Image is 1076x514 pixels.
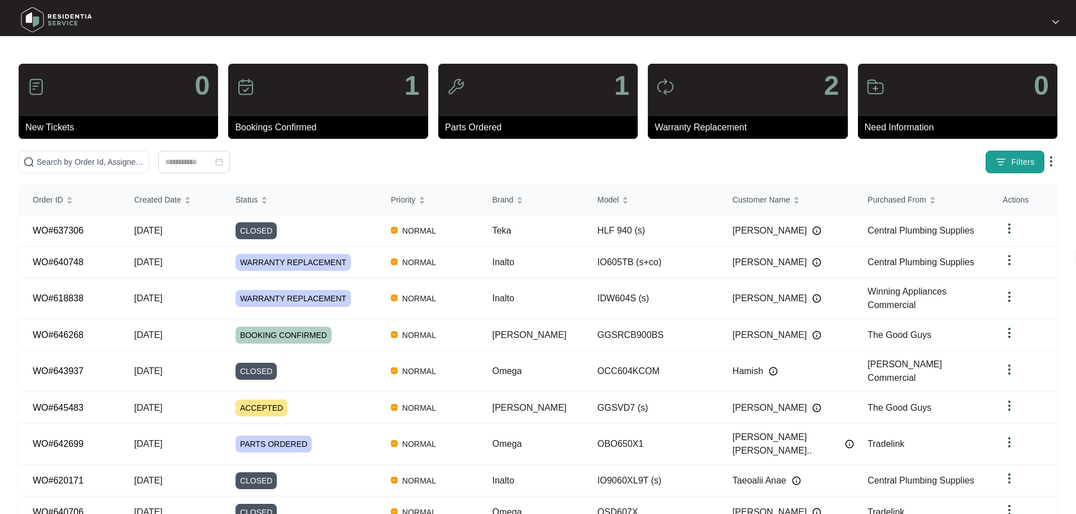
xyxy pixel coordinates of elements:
[134,330,162,340] span: [DATE]
[492,293,514,303] span: Inalto
[868,257,974,267] span: Central Plumbing Supplies
[17,3,96,37] img: residentia service logo
[236,290,351,307] span: WARRANTY REPLACEMENT
[584,351,719,392] td: OCC604KCOM
[398,256,441,269] span: NORMAL
[195,72,210,99] p: 0
[236,327,332,344] span: BOOKING CONFIRMED
[492,403,567,412] span: [PERSON_NAME]
[134,226,162,235] span: [DATE]
[398,401,441,415] span: NORMAL
[391,258,398,265] img: Vercel Logo
[134,194,181,206] span: Created Date
[19,185,120,215] th: Order ID
[868,226,974,235] span: Central Plumbing Supplies
[1044,155,1058,168] img: dropdown arrow
[584,247,719,278] td: IO605TB (s+co)
[845,440,854,449] img: Info icon
[1003,436,1016,449] img: dropdown arrow
[492,226,511,235] span: Teka
[812,258,821,267] img: Info icon
[733,474,786,487] span: Taeoalii Anae
[995,156,1007,168] img: filter icon
[492,476,514,485] span: Inalto
[391,295,398,301] img: Vercel Logo
[584,278,719,319] td: IDW604S (s)
[235,121,428,134] p: Bookings Confirmed
[33,403,84,412] a: WO#645483
[23,156,34,168] img: search-icon
[733,430,839,458] span: [PERSON_NAME] [PERSON_NAME]..
[584,215,719,247] td: HLF 940 (s)
[391,194,416,206] span: Priority
[1003,253,1016,267] img: dropdown arrow
[33,257,84,267] a: WO#640748
[866,78,885,96] img: icon
[404,72,420,99] p: 1
[391,227,398,234] img: Vercel Logo
[733,292,807,305] span: [PERSON_NAME]
[134,439,162,449] span: [DATE]
[33,476,84,485] a: WO#620171
[236,194,258,206] span: Status
[134,403,162,412] span: [DATE]
[236,472,277,489] span: CLOSED
[134,257,162,267] span: [DATE]
[656,78,674,96] img: icon
[868,287,947,310] span: Winning Appliances Commercial
[33,293,84,303] a: WO#618838
[1052,19,1059,25] img: dropdown arrow
[236,436,312,453] span: PARTS ORDERED
[733,194,790,206] span: Customer Name
[398,292,441,305] span: NORMAL
[1003,290,1016,304] img: dropdown arrow
[584,465,719,497] td: IO9060XL9T (s)
[445,121,638,134] p: Parts Ordered
[769,367,778,376] img: Info icon
[584,392,719,424] td: GGSVD7 (s)
[868,403,931,412] span: The Good Guys
[391,331,398,338] img: Vercel Logo
[33,330,84,340] a: WO#646268
[812,294,821,303] img: Info icon
[824,72,839,99] p: 2
[812,331,821,340] img: Info icon
[986,151,1044,173] button: filter iconFilters
[584,424,719,465] td: OBO650X1
[812,403,821,412] img: Info icon
[236,399,287,416] span: ACCEPTED
[1034,72,1049,99] p: 0
[733,224,807,238] span: [PERSON_NAME]
[598,194,619,206] span: Model
[398,328,441,342] span: NORMAL
[868,439,904,449] span: Tradelink
[134,366,162,376] span: [DATE]
[1011,156,1035,168] span: Filters
[614,72,629,99] p: 1
[391,477,398,484] img: Vercel Logo
[792,476,801,485] img: Info icon
[989,185,1057,215] th: Actions
[492,194,513,206] span: Brand
[719,185,854,215] th: Customer Name
[1003,363,1016,376] img: dropdown arrow
[733,401,807,415] span: [PERSON_NAME]
[33,439,84,449] a: WO#642699
[868,476,974,485] span: Central Plumbing Supplies
[391,404,398,411] img: Vercel Logo
[37,156,144,168] input: Search by Order Id, Assignee Name, Customer Name, Brand and Model
[120,185,221,215] th: Created Date
[655,121,847,134] p: Warranty Replacement
[33,226,84,235] a: WO#637306
[868,330,931,340] span: The Good Guys
[733,328,807,342] span: [PERSON_NAME]
[1003,472,1016,485] img: dropdown arrow
[492,366,521,376] span: Omega
[134,293,162,303] span: [DATE]
[733,364,763,378] span: Hamish
[236,254,351,271] span: WARRANTY REPLACEMENT
[478,185,583,215] th: Brand
[733,256,807,269] span: [PERSON_NAME]
[492,330,567,340] span: [PERSON_NAME]
[33,366,84,376] a: WO#643937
